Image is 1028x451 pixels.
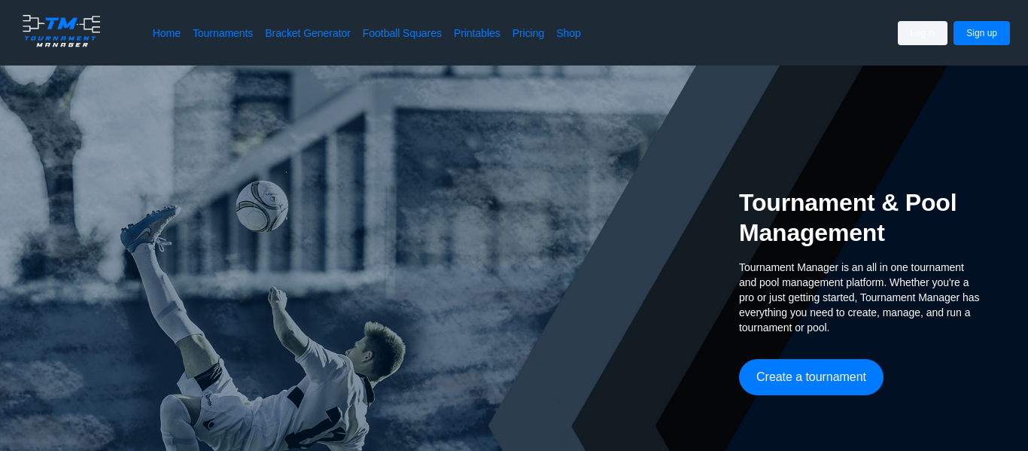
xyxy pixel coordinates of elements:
[363,26,442,41] a: Football Squares
[898,21,948,45] button: Log in
[739,359,884,395] button: Create a tournament
[953,21,1010,45] button: Sign up
[512,26,544,41] a: Pricing
[739,260,980,335] span: Tournament Manager is an all in one tournament and pool management platform. Whether you're a pro...
[265,26,351,41] a: Bracket Generator
[18,12,105,50] img: logo.ffa97a18e3bf2c7d.png
[556,26,581,41] a: Shop
[454,26,500,41] a: Printables
[193,26,253,41] a: Tournaments
[739,187,980,248] h2: Tournament & Pool Management
[153,26,181,41] a: Home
